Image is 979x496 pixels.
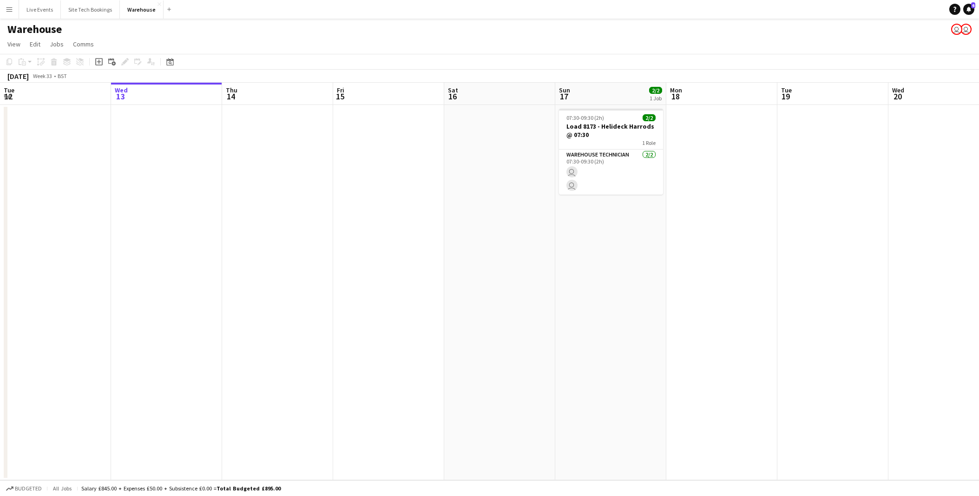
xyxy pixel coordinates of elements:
[69,38,98,50] a: Comms
[115,86,128,94] span: Wed
[337,86,344,94] span: Fri
[558,91,570,102] span: 17
[73,40,94,48] span: Comms
[642,139,656,146] span: 1 Role
[217,485,281,492] span: Total Budgeted £895.00
[669,91,682,102] span: 18
[448,86,458,94] span: Sat
[19,0,61,19] button: Live Events
[447,91,458,102] span: 16
[559,122,663,139] h3: Load 8173 - Helideck Harrods @ 07:30
[7,40,20,48] span: View
[226,86,237,94] span: Thu
[15,485,42,492] span: Budgeted
[650,95,662,102] div: 1 Job
[559,150,663,195] app-card-role: Warehouse Technician2/207:30-09:30 (2h)
[780,91,792,102] span: 19
[335,91,344,102] span: 15
[4,38,24,50] a: View
[960,24,972,35] app-user-avatar: Akash Karegoudar
[559,109,663,195] app-job-card: 07:30-09:30 (2h)2/2Load 8173 - Helideck Harrods @ 07:301 RoleWarehouse Technician2/207:30-09:30 (2h)
[120,0,164,19] button: Warehouse
[50,40,64,48] span: Jobs
[31,72,54,79] span: Week 33
[61,0,120,19] button: Site Tech Bookings
[951,24,962,35] app-user-avatar: Akash Karegoudar
[2,91,14,102] span: 12
[963,4,974,15] a: 6
[781,86,792,94] span: Tue
[892,86,904,94] span: Wed
[113,91,128,102] span: 13
[649,87,662,94] span: 2/2
[30,40,40,48] span: Edit
[4,86,14,94] span: Tue
[58,72,67,79] div: BST
[81,485,281,492] div: Salary £845.00 + Expenses £50.00 + Subsistence £0.00 =
[566,114,604,121] span: 07:30-09:30 (2h)
[7,22,62,36] h1: Warehouse
[51,485,73,492] span: All jobs
[5,483,43,494] button: Budgeted
[46,38,67,50] a: Jobs
[559,86,570,94] span: Sun
[643,114,656,121] span: 2/2
[7,72,29,81] div: [DATE]
[224,91,237,102] span: 14
[971,2,975,8] span: 6
[670,86,682,94] span: Mon
[26,38,44,50] a: Edit
[891,91,904,102] span: 20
